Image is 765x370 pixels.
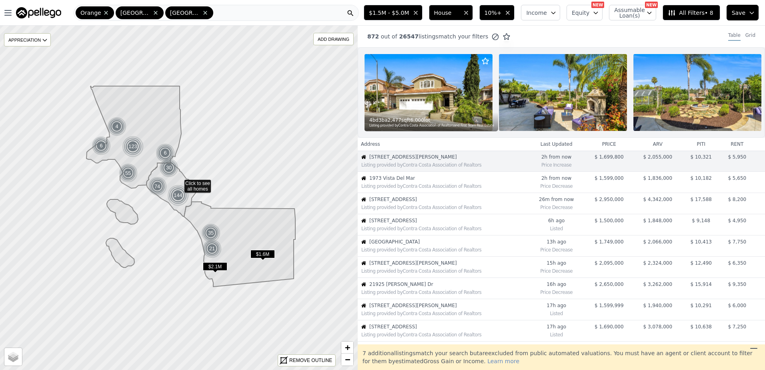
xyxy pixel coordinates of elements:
[369,260,528,266] span: [STREET_ADDRESS][PERSON_NAME]
[361,303,366,308] img: House
[156,143,175,163] div: 6
[159,158,178,177] div: 30
[361,183,528,189] div: Listing provided by Contra Costa Association of Realtors
[531,196,582,203] time: 2025-10-01 22:26
[358,344,765,370] div: 7 additional listing s match your search but are excluded from public automated valuations. You m...
[122,136,144,157] div: 123
[107,117,126,136] div: 4
[250,250,275,258] span: $1.6M
[691,197,712,202] span: $ 17,588
[156,143,175,163] img: g1.png
[531,245,582,253] div: Price Decrease
[361,162,528,168] div: Listing provided by Contra Costa Association of Realtors
[645,2,658,8] div: NEW
[361,239,366,244] img: House
[170,9,200,17] span: [GEOGRAPHIC_DATA]
[118,163,139,183] img: g2.png
[663,5,720,20] button: All Filters• 8
[361,324,366,329] img: House
[107,117,127,136] img: g1.png
[361,197,366,202] img: House
[487,358,519,364] span: Learn more
[147,176,168,197] div: 74
[201,223,221,243] img: g1.png
[643,324,673,330] span: $ 3,078,000
[434,9,460,17] span: House
[314,33,353,45] div: ADD DRAWING
[595,324,624,330] span: $ 1,690,000
[643,239,673,245] span: $ 2,066,000
[531,324,582,330] time: 2025-10-01 05:00
[745,32,755,41] div: Grid
[361,289,528,296] div: Listing provided by Contra Costa Association of Realtors
[358,47,765,138] a: Property Photo 14bd3ba2,477sqft6,000lotListing provided byContra Costa Association of Realtorsand...
[369,281,528,288] span: 21925 [PERSON_NAME] Dr
[369,239,528,245] span: [GEOGRAPHIC_DATA]
[147,176,168,197] img: g2.png
[369,175,528,181] span: 1973 Vista Del Mar
[609,5,656,20] button: Assumable Loan(s)
[528,138,585,151] th: Last Updated
[289,357,332,364] div: REMOVE OUTLINE
[691,303,712,308] span: $ 10,291
[691,239,712,245] span: $ 10,413
[531,281,582,288] time: 2025-10-01 05:59
[595,154,624,160] span: $ 1,699,800
[728,197,746,202] span: $ 8,200
[341,342,353,354] a: Zoom in
[202,239,222,258] div: 21
[692,218,710,223] span: $ 9,148
[595,239,624,245] span: $ 1,749,000
[614,7,640,18] span: Assumable Loan(s)
[167,185,189,206] div: 144
[531,330,582,338] div: Listed
[499,54,627,131] img: Property Photo 2
[358,138,528,151] th: Address
[92,136,111,155] div: 6
[80,9,101,17] span: Orange
[167,185,189,206] img: g3.png
[595,282,624,287] span: $ 2,650,000
[361,225,528,232] div: Listing provided by Contra Costa Association of Realtors
[531,266,582,274] div: Price Decrease
[159,158,179,177] img: g1.png
[16,7,61,18] img: Pellego
[92,136,111,155] img: g1.png
[728,154,746,160] span: $ 5,950
[201,223,220,243] div: 35
[595,260,624,266] span: $ 2,095,000
[361,332,528,338] div: Listing provided by Contra Costa Association of Realtors
[531,203,582,211] div: Price Decrease
[732,9,745,17] span: Save
[479,5,515,20] button: 10%+
[345,342,350,352] span: +
[531,302,582,309] time: 2025-10-01 05:00
[358,32,511,41] div: out of listings
[720,138,754,151] th: rent
[531,288,582,296] div: Price Decrease
[361,176,366,181] img: House
[118,163,138,183] div: 55
[595,303,624,308] span: $ 1,599,999
[485,9,502,17] span: 10%+
[633,138,682,151] th: arv
[728,32,741,41] div: Table
[388,117,401,123] span: 2,477
[531,217,582,224] time: 2025-10-01 15:40
[361,268,528,274] div: Listing provided by Contra Costa Association of Realtors
[361,247,528,253] div: Listing provided by Contra Costa Association of Realtors
[361,310,528,317] div: Listing provided by Contra Costa Association of Realtors
[633,54,761,131] img: Property Photo 3
[572,9,589,17] span: Equity
[203,262,227,274] div: $2.1M
[643,260,673,266] span: $ 2,324,000
[727,5,759,20] button: Save
[531,175,582,181] time: 2025-10-02 00:06
[728,175,746,181] span: $ 5,650
[728,303,746,308] span: $ 6,000
[728,239,746,245] span: $ 7,750
[345,354,350,364] span: −
[361,218,366,223] img: House
[531,160,582,168] div: Price Increase
[691,175,712,181] span: $ 10,182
